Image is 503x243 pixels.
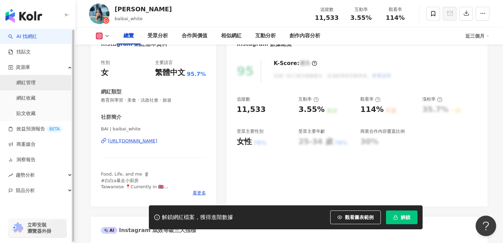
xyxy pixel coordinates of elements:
[314,6,340,13] div: 追蹤數
[115,5,172,13] div: [PERSON_NAME]
[237,137,252,147] div: 女性
[330,210,381,224] button: 觀看圖表範例
[16,110,36,117] a: 貼文收藏
[193,190,206,196] span: 看更多
[187,71,206,78] span: 95.7%
[221,32,242,40] div: 相似網紅
[289,32,320,40] div: 創作內容分析
[8,141,36,148] a: 商案媒合
[101,227,117,234] div: AI
[101,60,110,66] div: 性別
[101,126,206,132] span: BAI | baibai_white
[274,60,317,67] div: K-Score :
[8,49,31,55] a: 找貼文
[350,14,372,21] span: 3.55%
[360,128,405,135] div: 商業合作內容覆蓋比例
[8,126,62,132] a: 效益預測報告BETA
[237,128,263,135] div: 受眾主要性別
[382,6,408,13] div: 觀看率
[16,183,35,198] span: 競品分析
[465,30,489,41] div: 近三個月
[108,138,157,144] div: [URL][DOMAIN_NAME]
[101,97,206,103] span: 教育與學習 · 美食 · 法政社會 · 旅遊
[298,96,319,102] div: 互動率
[16,79,36,86] a: 網紅管理
[345,215,374,220] span: 觀看圖表範例
[147,32,168,40] div: 受眾分析
[101,67,108,78] div: 女
[182,32,207,40] div: 合作與價值
[360,96,381,102] div: 觀看率
[16,60,30,75] span: 資源庫
[360,104,384,115] div: 114%
[27,222,51,234] span: 立即安裝 瀏覽器外掛
[101,227,196,234] div: Instagram 成效等級三大指標
[5,9,42,23] img: logo
[16,167,35,183] span: 趨勢分析
[115,16,143,21] span: baibai_white
[386,210,417,224] button: 解鎖
[8,156,36,163] a: 洞察報告
[89,3,109,24] img: KOL Avatar
[255,32,276,40] div: 互動分析
[348,6,374,13] div: 互動率
[155,67,185,78] div: 繁體中文
[101,138,206,144] a: [URL][DOMAIN_NAME]
[298,104,324,115] div: 3.55%
[315,14,338,21] span: 11,533
[401,215,410,220] span: 解鎖
[422,96,442,102] div: 漲粉率
[237,96,250,102] div: 追蹤數
[162,214,233,221] div: 解鎖網紅檔案，獲得進階數據
[101,88,121,95] div: 網紅類型
[8,33,37,40] a: searchAI 找網紅
[155,60,173,66] div: 主要語言
[386,14,405,21] span: 114%
[101,171,168,202] span: Food, Life, and me 🧋 #白白a暴走小廚房 Taiwanese 📍Currently in 🇬🇧 Kindness is a choice.🪐 現正團購連結👇🏻
[124,32,134,40] div: 總覽
[237,104,266,115] div: 11,533
[16,95,36,102] a: 網紅收藏
[8,173,13,178] span: rise
[11,222,24,233] img: chrome extension
[9,219,66,237] a: chrome extension立即安裝 瀏覽器外掛
[298,128,325,135] div: 受眾主要年齡
[101,114,121,121] div: 社群簡介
